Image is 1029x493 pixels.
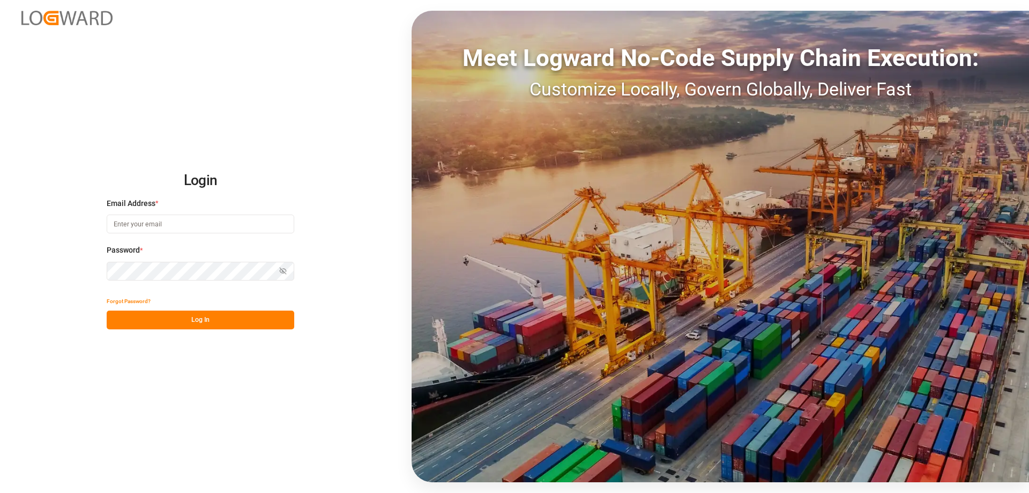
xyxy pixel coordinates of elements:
[107,292,151,311] button: Forgot Password?
[107,311,294,329] button: Log In
[412,40,1029,76] div: Meet Logward No-Code Supply Chain Execution:
[107,164,294,198] h2: Login
[21,11,113,25] img: Logward_new_orange.png
[107,198,155,209] span: Email Address
[107,245,140,256] span: Password
[412,76,1029,103] div: Customize Locally, Govern Globally, Deliver Fast
[107,215,294,233] input: Enter your email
